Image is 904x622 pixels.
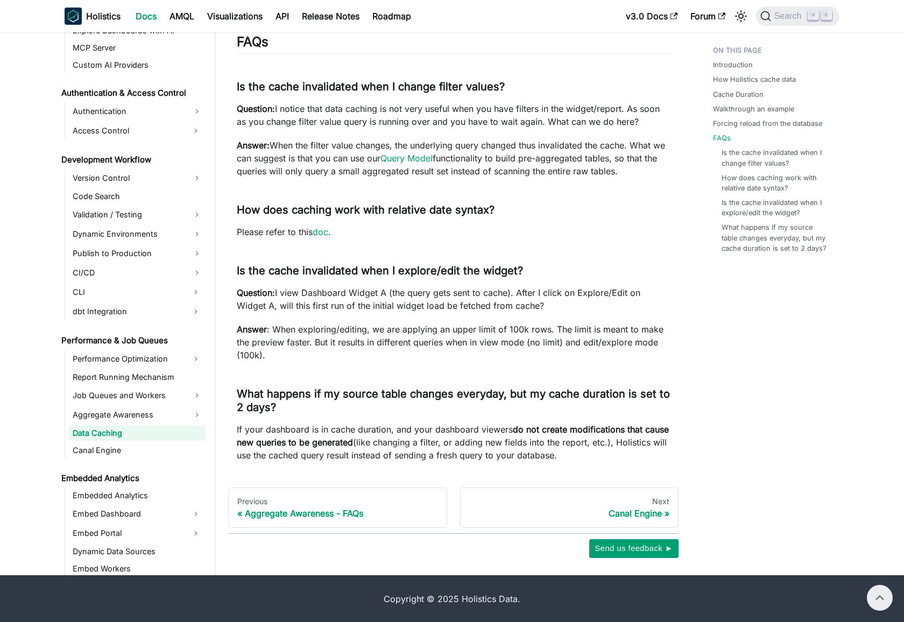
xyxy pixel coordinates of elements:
a: Cache Duration [713,89,764,100]
a: Development Workflow [58,152,206,167]
a: FAQs [713,133,731,143]
p: I view Dashboard Widget A (the query gets sent to cache). After I click on Explore/Edit on Widget... [237,286,670,312]
a: What happens if my source table changes everyday, but my cache duration is set to 2 days? [722,222,829,253]
a: AMQL [163,8,201,25]
button: Send us feedback ► [589,539,679,557]
h3: Is the cache invalidated when I explore/edit the widget? [237,264,670,278]
div: Next [469,497,670,506]
a: Forum [684,8,732,25]
a: Dynamic Environments [69,225,206,243]
a: Docs [129,8,163,25]
a: HolisticsHolistics [65,8,121,25]
button: Search (Command+K) [756,6,839,26]
button: Expand sidebar category 'Access Control' [186,122,206,139]
a: Custom AI Providers [69,58,206,73]
a: Publish to Production [69,245,206,262]
a: Embed Workers [69,561,206,576]
a: How Holistics cache data [713,74,796,84]
a: Validation / Testing [69,206,206,223]
a: Authentication & Access Control [58,86,206,101]
a: MCP Server [69,40,206,55]
strong: Question: [237,103,275,114]
p: When the filter value changes, the underlying query changed thus invalidated the cache. What we c... [237,139,670,178]
a: Canal Engine [69,443,206,458]
strong: Answer [237,324,267,335]
button: Expand sidebar category 'Performance Optimization' [186,350,206,367]
div: Copyright © 2025 Holistics Data. [110,592,794,605]
span: Send us feedback ► [595,541,673,555]
a: v3.0 Docs [619,8,684,25]
a: CI/CD [69,264,206,281]
h3: Is the cache invalidated when I change filter values? [237,80,670,94]
p: Please refer to this . [237,225,670,238]
div: Aggregate Awareness - FAQs [237,508,438,519]
button: Expand sidebar category 'dbt Integration' [186,303,206,320]
a: Visualizations [201,8,269,25]
button: Expand sidebar category 'Embed Portal' [186,525,206,542]
strong: do not create modifications that cause new queries to be generated [237,424,669,448]
a: Dynamic Data Sources [69,544,206,559]
a: Walkthrough an example [713,104,794,114]
p: If your dashboard is in cache duration, and your dashboard viewers (like changing a filter, or ad... [237,423,670,462]
div: Canal Engine [469,508,670,519]
a: Version Control [69,169,206,187]
a: Code Search [69,189,206,204]
a: Job Queues and Workers [69,387,206,404]
strong: Answer: [237,140,270,151]
a: CLI [69,284,186,301]
a: Embedded Analytics [58,471,206,486]
p: I notice that data caching is not very useful when you have filters in the widget/report. As soon... [237,102,670,128]
a: Aggregate Awareness [69,406,206,423]
a: Forcing reload from the database [713,118,822,129]
b: Holistics [86,10,121,23]
a: Performance & Job Queues [58,333,206,348]
a: Roadmap [366,8,418,25]
a: Is the cache invalidated when I explore/edit the widget? [722,197,829,218]
button: Scroll back to top [867,585,893,611]
a: Introduction [713,60,753,70]
a: Is the cache invalidated when I change filter values? [722,147,829,168]
a: Access Control [69,122,186,139]
div: Previous [237,497,438,506]
a: How does caching work with relative date syntax? [722,173,829,193]
a: Embed Portal [69,525,186,542]
kbd: ⌘ [808,11,818,20]
h2: FAQs [237,34,670,54]
a: NextCanal Engine [460,487,679,528]
button: Expand sidebar category 'CLI' [186,284,206,301]
a: Embedded Analytics [69,488,206,503]
p: : When exploring/editing, we are applying an upper limit of 100k rows. The limit is meant to make... [237,323,670,362]
button: Expand sidebar category 'Embed Dashboard' [186,505,206,522]
a: Performance Optimization [69,350,186,367]
a: Report Running Mechanism [69,370,206,385]
h3: How does caching work with relative date syntax? [237,203,670,217]
a: doc [313,227,328,237]
span: Search [771,11,808,21]
img: Holistics [65,8,82,25]
a: Data Caching [69,426,206,441]
a: Authentication [69,103,206,120]
a: Release Notes [295,8,366,25]
a: Embed Dashboard [69,505,186,522]
a: Query Model [380,153,433,164]
a: dbt Integration [69,303,186,320]
a: API [269,8,295,25]
strong: Question: [237,287,275,298]
kbd: K [821,11,832,20]
nav: Docs pages [228,487,679,528]
h3: What happens if my source table changes everyday, but my cache duration is set to 2 days? [237,387,670,414]
a: PreviousAggregate Awareness - FAQs [228,487,447,528]
button: Switch between dark and light mode (currently light mode) [732,8,750,25]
